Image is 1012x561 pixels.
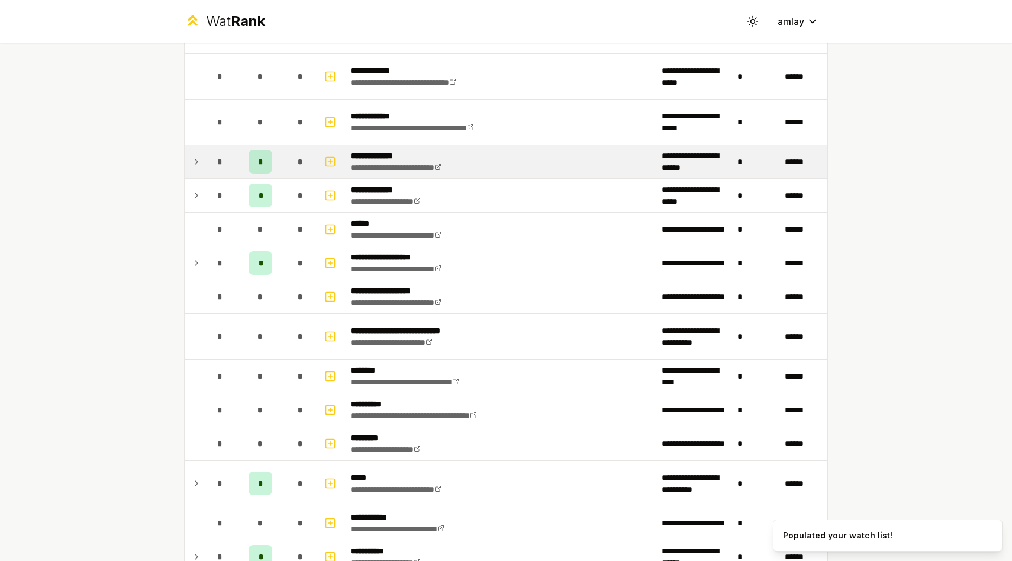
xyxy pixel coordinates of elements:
[783,530,892,541] div: Populated your watch list!
[768,11,828,32] button: amlay
[184,12,265,31] a: WatRank
[778,14,804,28] span: amlay
[231,12,265,30] span: Rank
[206,12,265,31] div: Wat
